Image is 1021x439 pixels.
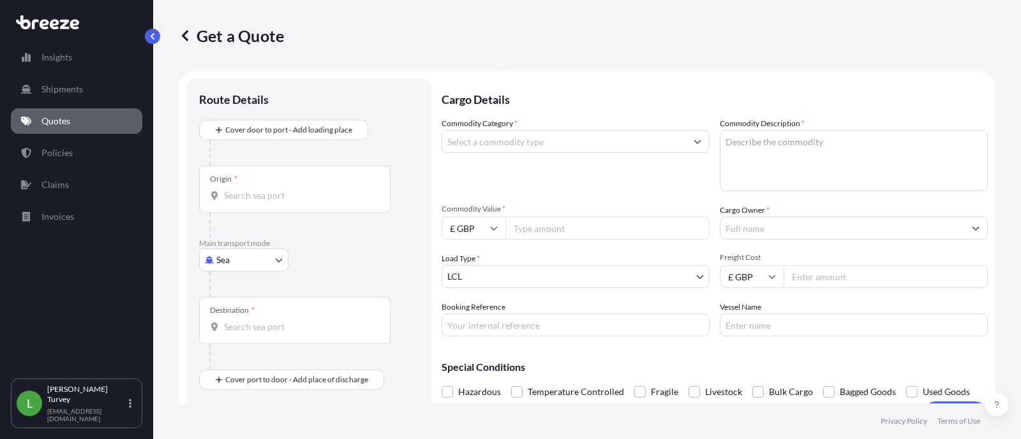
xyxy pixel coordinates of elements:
a: Terms of Use [937,416,980,426]
p: Special Conditions [442,362,988,372]
span: Cover door to port - Add loading place [225,124,352,136]
p: Invoices [41,210,74,223]
a: Shipments [11,76,142,102]
p: Insights [41,51,72,64]
span: Bulk Cargo [769,382,813,401]
p: Main transport mode [199,238,419,248]
button: Cover door to port - Add loading place [199,120,368,140]
a: Invoices [11,204,142,229]
span: Livestock [705,382,742,401]
a: Claims [11,172,142,198]
span: Hazardous [458,382,501,401]
label: Booking Reference [442,301,505,313]
p: Policies [41,147,73,159]
p: Shipments [41,83,83,96]
button: Show suggestions [964,217,987,240]
input: Your internal reference [442,313,710,336]
p: Cargo Details [442,79,988,117]
div: Destination [210,305,255,315]
span: Bagged Goods [840,382,896,401]
span: Commodity Value [442,204,710,214]
span: Sea [216,254,230,266]
p: [PERSON_NAME] Turvey [47,384,126,405]
p: Quotes [41,115,70,127]
label: Commodity Category [442,117,518,130]
input: Enter name [720,313,988,336]
span: Fragile [651,382,678,401]
span: Freight Cost [720,252,988,263]
input: Select a commodity type [442,130,686,153]
input: Full name [720,217,964,240]
span: Temperature Controlled [528,382,624,401]
a: Privacy Policy [881,416,927,426]
button: Cover port to door - Add place of discharge [199,370,384,390]
p: [EMAIL_ADDRESS][DOMAIN_NAME] [47,407,126,422]
button: Show suggestions [686,130,709,153]
label: Commodity Description [720,117,805,130]
a: Quotes [11,108,142,134]
div: Origin [210,174,237,184]
button: LCL [442,265,710,288]
input: Type amount [505,217,710,240]
input: Enter amount [784,265,988,288]
label: Cargo Owner [720,204,770,217]
span: Used Goods [923,382,970,401]
span: LCL [447,270,462,283]
p: Route Details [199,92,269,107]
input: Origin [224,189,375,202]
p: Get a Quote [179,25,284,46]
span: Load Type [442,252,480,265]
button: Get a Quote [923,401,988,427]
span: Cover port to door - Add place of discharge [225,373,368,386]
span: L [27,397,33,410]
button: Select transport [199,248,288,271]
p: Claims [41,178,69,191]
label: Vessel Name [720,301,761,313]
a: Insights [11,45,142,70]
input: Destination [224,320,375,333]
a: Policies [11,140,142,166]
